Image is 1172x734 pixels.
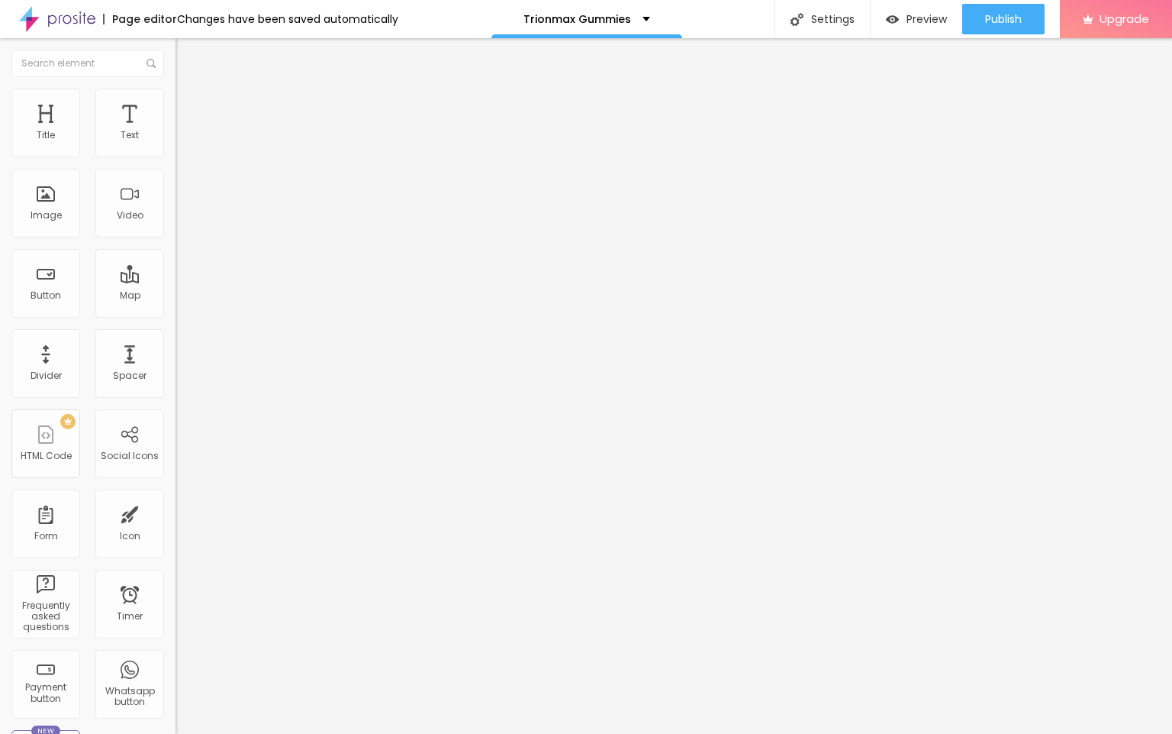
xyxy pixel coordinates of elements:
[103,14,177,24] div: Page editor
[11,50,164,77] input: Search element
[906,13,947,25] span: Preview
[113,370,146,381] div: Spacer
[31,210,62,221] div: Image
[121,130,139,141] div: Text
[15,600,76,633] div: Frequently asked questions
[117,611,143,622] div: Timer
[146,59,156,68] img: Icone
[21,451,72,461] div: HTML Code
[175,38,1172,734] iframe: Editor
[37,130,55,141] div: Title
[120,531,140,542] div: Icon
[101,451,159,461] div: Social Icons
[871,4,962,34] button: Preview
[34,531,58,542] div: Form
[1100,12,1149,25] span: Upgrade
[117,210,143,221] div: Video
[177,14,398,24] div: Changes have been saved automatically
[15,682,76,704] div: Payment button
[790,13,803,26] img: Icone
[523,14,631,24] p: Trionmax Gummies
[31,370,62,381] div: Divider
[886,13,899,26] img: view-1.svg
[99,686,159,708] div: Whatsapp button
[985,13,1022,25] span: Publish
[31,290,61,301] div: Button
[962,4,1045,34] button: Publish
[120,290,140,301] div: Map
